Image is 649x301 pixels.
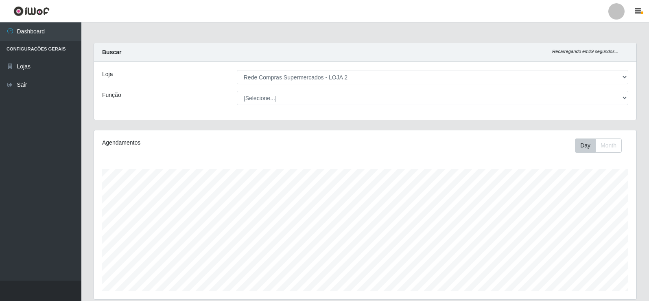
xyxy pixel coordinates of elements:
[575,138,596,153] button: Day
[595,138,622,153] button: Month
[575,138,622,153] div: First group
[102,91,121,99] label: Função
[13,6,50,16] img: CoreUI Logo
[102,138,314,147] div: Agendamentos
[102,70,113,79] label: Loja
[575,138,628,153] div: Toolbar with button groups
[102,49,121,55] strong: Buscar
[552,49,618,54] i: Recarregando em 29 segundos...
